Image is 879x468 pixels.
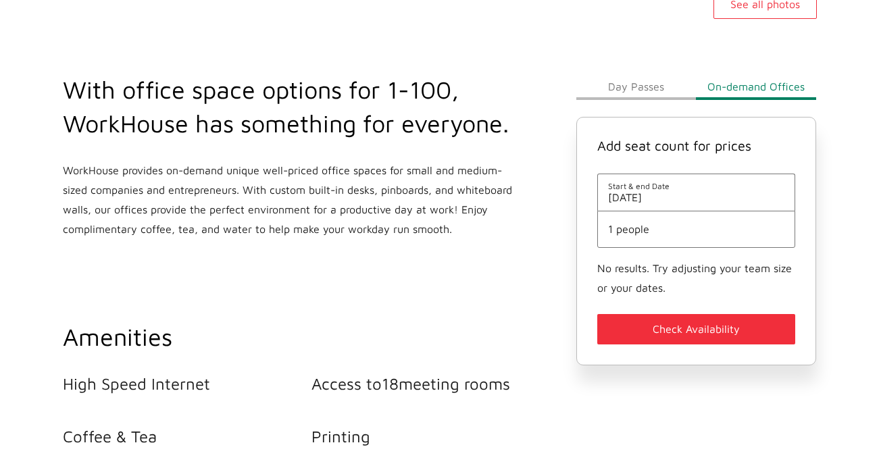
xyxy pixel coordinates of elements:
[63,161,518,239] p: WorkHouse provides on-demand unique well-priced office spaces for small and medium-sized companie...
[608,191,785,203] span: [DATE]
[63,374,311,393] li: High Speed Internet
[608,223,785,235] button: 1 people
[63,73,518,140] h2: With office space options for 1-100, WorkHouse has something for everyone.
[576,73,697,100] button: Day Passes
[311,374,560,393] li: Access to 18 meeting rooms
[608,181,785,203] button: Start & end Date[DATE]
[63,427,311,446] li: Coffee & Tea
[63,320,560,354] h2: Amenities
[608,181,785,191] span: Start & end Date
[597,138,796,153] h4: Add seat count for prices
[696,73,816,100] button: On-demand Offices
[311,427,560,446] li: Printing
[597,314,796,344] button: Check Availability
[597,262,792,294] small: No results. Try adjusting your team size or your dates.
